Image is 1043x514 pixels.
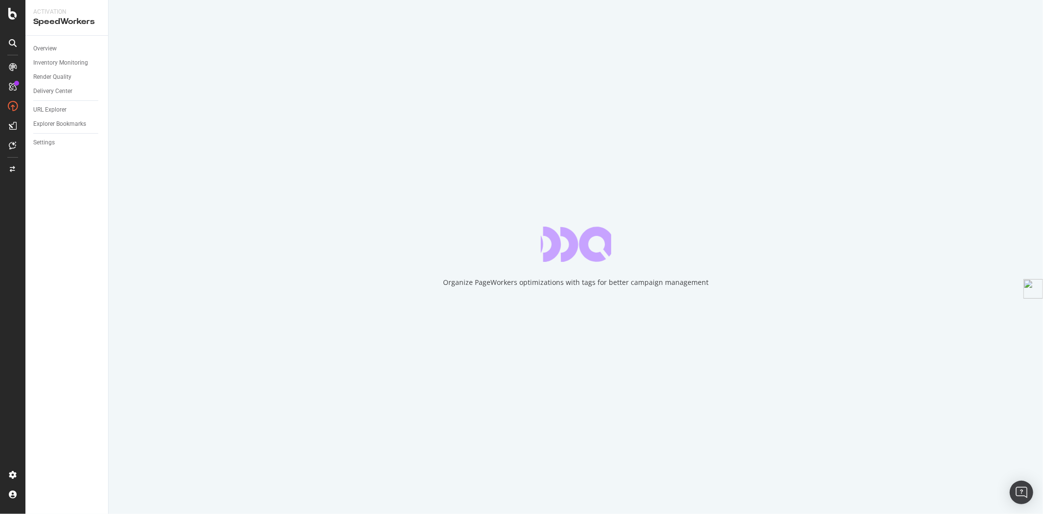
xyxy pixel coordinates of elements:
a: Settings [33,138,101,148]
a: Delivery Center [33,86,101,96]
div: Inventory Monitoring [33,58,88,68]
div: animation [541,227,611,262]
a: Render Quality [33,72,101,82]
a: Inventory Monitoring [33,58,101,68]
div: Activation [33,8,100,16]
a: URL Explorer [33,105,101,115]
div: Organize PageWorkers optimizations with tags for better campaign management [443,278,709,287]
a: Overview [33,44,101,54]
div: Render Quality [33,72,71,82]
a: Explorer Bookmarks [33,119,101,129]
div: URL Explorer [33,105,67,115]
div: Open Intercom Messenger [1010,481,1033,504]
div: Overview [33,44,57,54]
div: SpeedWorkers [33,16,100,27]
div: Explorer Bookmarks [33,119,86,129]
div: Delivery Center [33,86,72,96]
img: side-widget.svg [1023,279,1043,299]
div: Settings [33,138,55,148]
